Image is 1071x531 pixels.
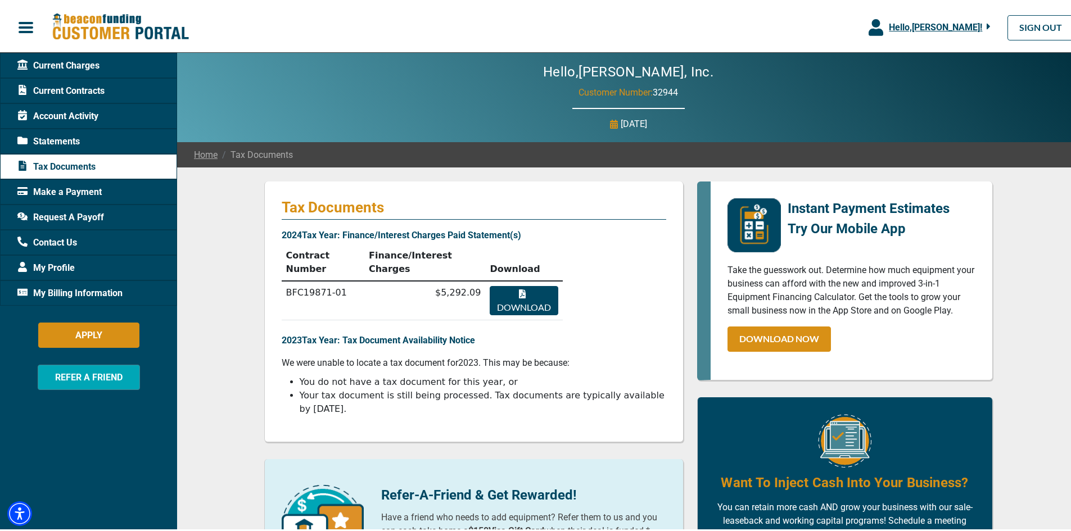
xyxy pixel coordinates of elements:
span: My Profile [17,259,75,273]
span: Customer Number: [579,85,653,96]
td: $5,292.09 [364,279,485,318]
span: Request A Payoff [17,208,104,222]
span: Account Activity [17,107,98,121]
p: Refer-A-Friend & Get Rewarded! [381,483,666,503]
p: 2024 Tax Year: Finance/Interest Charges Paid Statement(s) [282,226,666,240]
img: mobile-app-logo.png [727,196,781,250]
button: REFER A FRIEND [38,362,140,388]
span: Tax Documents [218,146,293,160]
span: Statements [17,133,80,146]
p: 2023 Tax Year: Tax Document Availability Notice [282,332,666,345]
h2: Hello, [PERSON_NAME], Inc. [509,62,747,78]
div: Accessibility Menu [7,499,32,524]
span: Current Contracts [17,82,105,96]
span: Hello, [PERSON_NAME] ! [889,20,982,30]
span: Make a Payment [17,183,102,197]
h4: Want To Inject Cash Into Your Business? [721,471,968,490]
p: We were unable to locate a tax document for 2023 . This may be because: [282,354,666,367]
span: 32944 [653,85,678,96]
th: Finance/Interest Charges [364,242,485,279]
p: Take the guesswork out. Determine how much equipment your business can afford with the new and im... [727,261,975,315]
p: Try Our Mobile App [788,216,950,237]
span: Tax Documents [17,158,96,171]
th: Download [485,242,562,279]
a: Home [194,146,218,160]
span: My Billing Information [17,284,123,298]
a: DOWNLOAD NOW [727,324,831,350]
button: Download [490,284,558,313]
img: Equipment Financing Online Image [818,412,871,465]
li: Your tax document is still being processed. Tax documents are typically available by [DATE]. [300,387,666,414]
p: Instant Payment Estimates [788,196,950,216]
button: APPLY [38,320,139,346]
p: [DATE] [621,115,647,129]
th: Contract Number [282,242,364,279]
span: Current Charges [17,57,100,70]
li: You do not have a tax document for this year, or [300,373,666,387]
img: Beacon Funding Customer Portal Logo [52,11,189,39]
p: Tax Documents [282,196,666,214]
span: Contact Us [17,234,77,247]
td: BFC19871-01 [282,279,364,318]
